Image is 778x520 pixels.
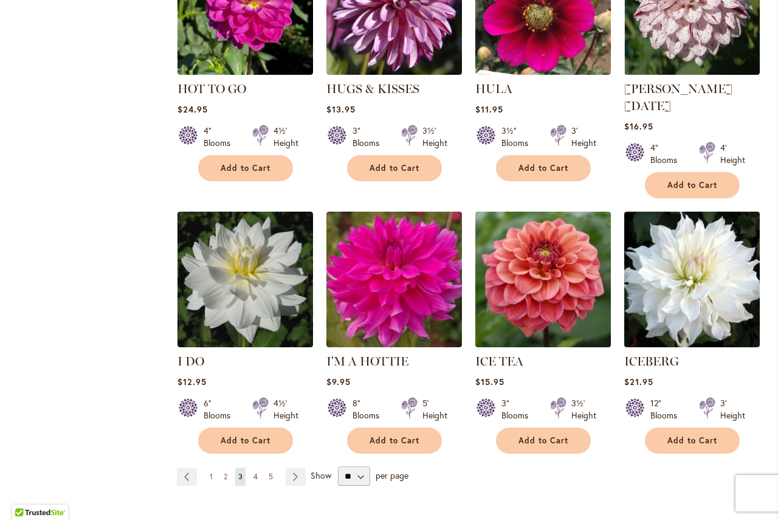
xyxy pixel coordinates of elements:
span: Add to Cart [667,435,717,446]
span: $9.95 [326,376,351,387]
span: Add to Cart [518,163,568,173]
a: HUGS & KISSES [326,81,419,96]
button: Add to Cart [645,172,740,198]
a: 4 [250,468,261,486]
img: ICE TEA [475,212,611,347]
a: HULA [475,66,611,77]
button: Add to Cart [496,428,591,454]
div: 3½" Blooms [501,125,535,149]
div: 8" Blooms [353,397,387,421]
a: I'm A Hottie [326,338,462,350]
span: $13.95 [326,103,356,115]
span: 2 [224,472,227,481]
div: 4½' Height [274,397,298,421]
a: ICEBERG [624,338,760,350]
div: 12" Blooms [650,397,684,421]
a: [PERSON_NAME] [DATE] [624,81,732,113]
a: HUGS & KISSES [326,66,462,77]
button: Add to Cart [198,155,293,181]
div: 4' Height [720,142,745,166]
a: I DO [177,354,204,369]
a: ICE TEA [475,354,523,369]
button: Add to Cart [347,428,442,454]
a: I DO [177,338,313,350]
span: $21.95 [624,376,653,387]
span: 4 [253,472,258,481]
span: $16.95 [624,120,653,132]
div: 3½' Height [571,397,596,421]
span: $11.95 [475,103,503,115]
span: 5 [269,472,273,481]
button: Add to Cart [347,155,442,181]
a: HULIN'S CARNIVAL [624,66,760,77]
span: Add to Cart [221,163,270,173]
span: $12.95 [177,376,207,387]
span: Add to Cart [370,163,419,173]
span: Show [311,470,331,481]
button: Add to Cart [198,428,293,454]
div: 4½' Height [274,125,298,149]
div: 4" Blooms [650,142,684,166]
div: 4" Blooms [204,125,238,149]
img: I DO [177,212,313,347]
div: 3½' Height [422,125,447,149]
div: 3" Blooms [501,397,535,421]
span: $15.95 [475,376,504,387]
span: per page [376,470,408,481]
span: Add to Cart [667,180,717,190]
a: HOT TO GO [177,66,313,77]
a: ICEBERG [624,354,679,369]
a: ICE TEA [475,338,611,350]
a: 2 [221,468,230,486]
a: I'M A HOTTIE [326,354,408,369]
div: 3" Blooms [353,125,387,149]
span: Add to Cart [370,435,419,446]
img: ICEBERG [624,212,760,347]
img: I'm A Hottie [326,212,462,347]
span: 1 [210,472,213,481]
span: 3 [238,472,243,481]
a: HOT TO GO [177,81,246,96]
button: Add to Cart [496,155,591,181]
button: Add to Cart [645,428,740,454]
a: 5 [266,468,276,486]
div: 6" Blooms [204,397,238,421]
iframe: Launch Accessibility Center [9,477,43,511]
div: 3' Height [571,125,596,149]
span: Add to Cart [518,435,568,446]
span: Add to Cart [221,435,270,446]
div: 3' Height [720,397,745,421]
span: $24.95 [177,103,208,115]
div: 5' Height [422,397,447,421]
a: 1 [207,468,216,486]
a: HULA [475,81,512,96]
